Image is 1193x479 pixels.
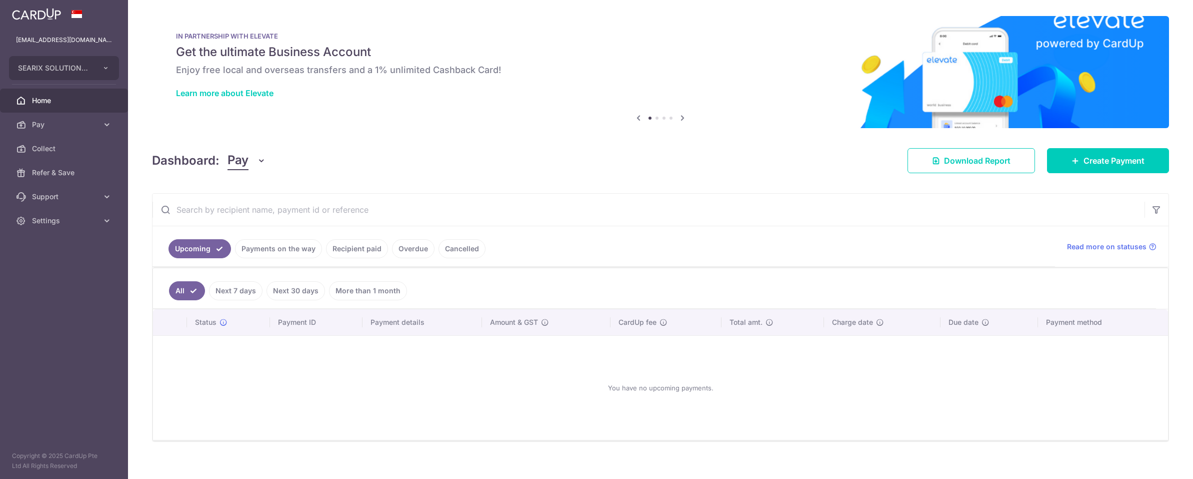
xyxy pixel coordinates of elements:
[227,151,248,170] span: Pay
[1047,148,1169,173] a: Create Payment
[168,239,231,258] a: Upcoming
[32,168,98,178] span: Refer & Save
[948,317,978,327] span: Due date
[176,44,1145,60] h5: Get the ultimate Business Account
[32,144,98,154] span: Collect
[362,309,482,335] th: Payment details
[12,8,61,20] img: CardUp
[9,56,119,80] button: SEARIX SOLUTIONS INTERNATIONAL PTE. LTD.
[209,281,262,300] a: Next 7 days
[907,148,1035,173] a: Download Report
[176,32,1145,40] p: IN PARTNERSHIP WITH ELEVATE
[165,344,1156,432] div: You have no upcoming payments.
[329,281,407,300] a: More than 1 month
[195,317,216,327] span: Status
[152,194,1144,226] input: Search by recipient name, payment id or reference
[266,281,325,300] a: Next 30 days
[152,16,1169,128] img: Renovation banner
[32,192,98,202] span: Support
[1038,309,1168,335] th: Payment method
[729,317,762,327] span: Total amt.
[1067,242,1156,252] a: Read more on statuses
[438,239,485,258] a: Cancelled
[32,96,98,106] span: Home
[1067,242,1146,252] span: Read more on statuses
[270,309,362,335] th: Payment ID
[16,35,112,45] p: [EMAIL_ADDRESS][DOMAIN_NAME]
[176,64,1145,76] h6: Enjoy free local and overseas transfers and a 1% unlimited Cashback Card!
[392,239,434,258] a: Overdue
[32,216,98,226] span: Settings
[32,120,98,130] span: Pay
[235,239,322,258] a: Payments on the way
[490,317,538,327] span: Amount & GST
[176,88,273,98] a: Learn more about Elevate
[944,155,1010,167] span: Download Report
[832,317,873,327] span: Charge date
[1083,155,1144,167] span: Create Payment
[227,151,266,170] button: Pay
[169,281,205,300] a: All
[326,239,388,258] a: Recipient paid
[18,63,92,73] span: SEARIX SOLUTIONS INTERNATIONAL PTE. LTD.
[618,317,656,327] span: CardUp fee
[152,152,219,170] h4: Dashboard:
